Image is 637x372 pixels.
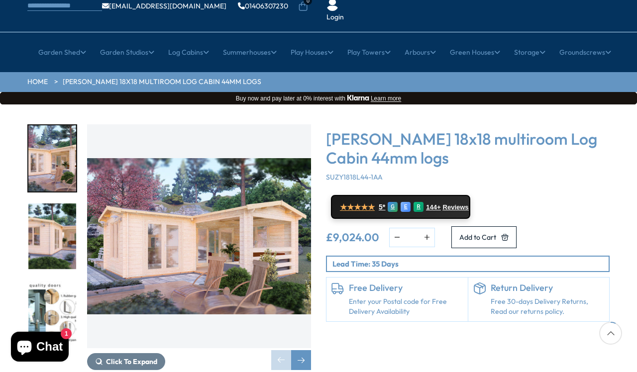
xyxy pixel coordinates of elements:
[28,125,76,191] img: Suzy3_2x6-2_5S31896-1_f0f3b787-e36b-4efa-959a-148785adcb0b_200x200.jpg
[331,195,470,219] a: ★★★★★ 5* G E R 144+ Reviews
[414,202,424,212] div: R
[388,202,398,212] div: G
[63,77,261,87] a: [PERSON_NAME] 18x18 multiroom Log Cabin 44mm logs
[491,282,605,293] h6: Return Delivery
[426,203,440,211] span: 144+
[491,297,605,316] p: Free 30-days Delivery Returns, Read our returns policy.
[405,40,436,65] a: Arbours
[28,281,76,347] img: Premiumqualitydoors_3_f0c32a75-f7e9-4cfe-976d-db3d5c21df21_200x200.jpg
[27,124,77,192] div: 1 / 7
[8,332,72,364] inbox-online-store-chat: Shopify online store chat
[459,234,496,241] span: Add to Cart
[298,1,308,11] a: 0
[443,203,469,211] span: Reviews
[349,282,463,293] h6: Free Delivery
[326,129,610,168] h3: [PERSON_NAME] 18x18 multiroom Log Cabin 44mm logs
[238,2,288,9] a: 01406307230
[271,350,291,370] div: Previous slide
[87,353,165,370] button: Click To Expand
[559,40,611,65] a: Groundscrews
[326,173,383,182] span: SUZY1818L44-1AA
[401,202,411,212] div: E
[291,350,311,370] div: Next slide
[87,124,311,348] img: Shire Suzy 18x18 multiroom Log Cabin 44mm logs - Best Shed
[87,124,311,370] div: 1 / 7
[223,40,277,65] a: Summerhouses
[168,40,209,65] a: Log Cabins
[332,259,609,269] p: Lead Time: 35 Days
[27,202,77,271] div: 2 / 7
[291,40,333,65] a: Play Houses
[100,40,154,65] a: Garden Studios
[106,357,157,366] span: Click To Expand
[450,40,500,65] a: Green Houses
[326,12,344,22] a: Login
[340,202,375,212] span: ★★★★★
[28,203,76,270] img: Suzy3_2x6-2_5S31896-2_64732b6d-1a30-4d9b-a8b3-4f3a95d206a5_200x200.jpg
[102,2,226,9] a: [EMAIL_ADDRESS][DOMAIN_NAME]
[326,232,379,243] ins: £9,024.00
[27,280,77,348] div: 3 / 7
[451,226,517,248] button: Add to Cart
[27,77,48,87] a: HOME
[347,40,391,65] a: Play Towers
[38,40,86,65] a: Garden Shed
[349,297,463,316] a: Enter your Postal code for Free Delivery Availability
[514,40,545,65] a: Storage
